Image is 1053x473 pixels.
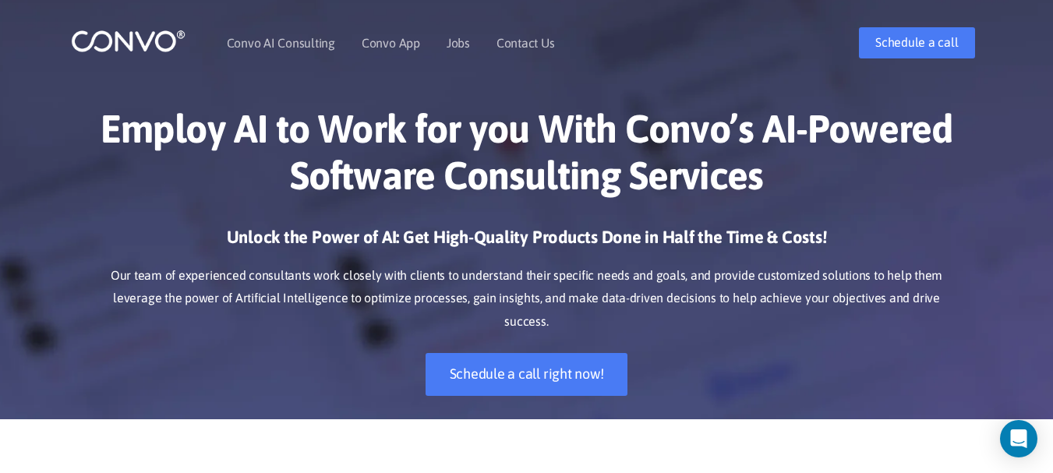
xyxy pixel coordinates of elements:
[362,37,420,49] a: Convo App
[1000,420,1037,457] div: Open Intercom Messenger
[94,226,959,260] h3: Unlock the Power of AI: Get High-Quality Products Done in Half the Time & Costs!
[859,27,974,58] a: Schedule a call
[71,29,186,53] img: logo_1.png
[447,37,470,49] a: Jobs
[94,105,959,210] h1: Employ AI to Work for you With Convo’s AI-Powered Software Consulting Services
[227,37,335,49] a: Convo AI Consulting
[94,264,959,334] p: Our team of experienced consultants work closely with clients to understand their specific needs ...
[426,353,628,396] a: Schedule a call right now!
[496,37,555,49] a: Contact Us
